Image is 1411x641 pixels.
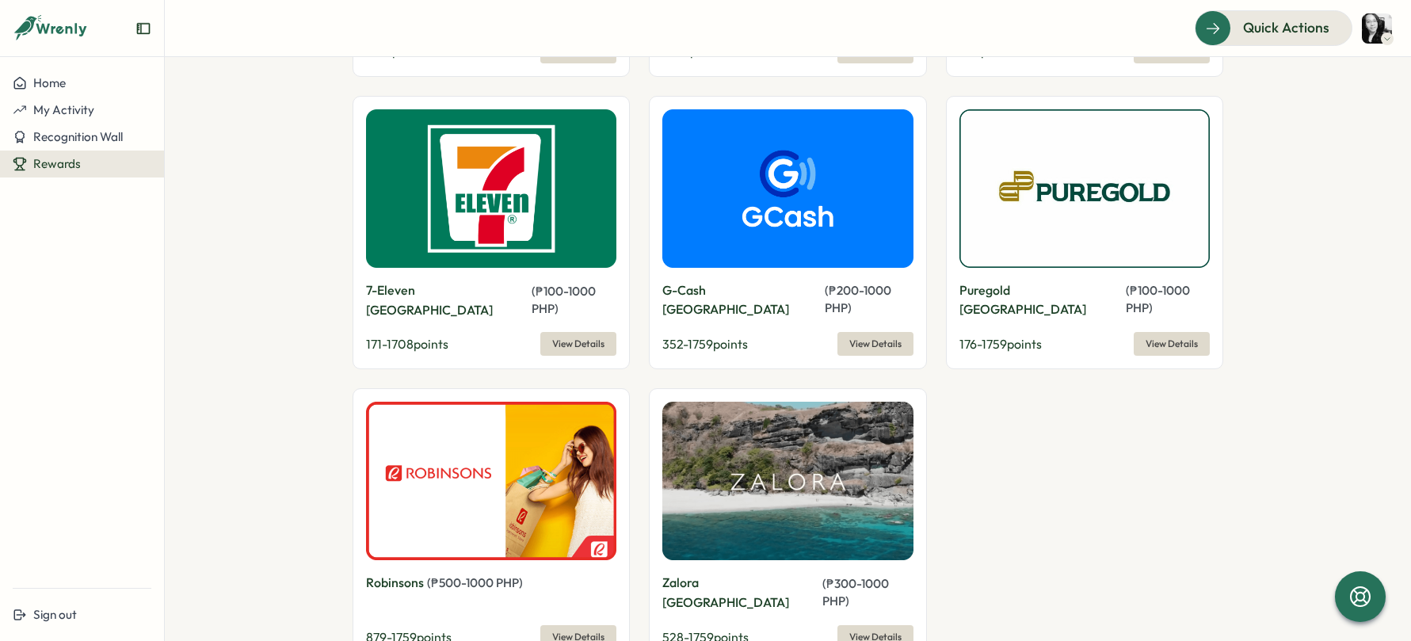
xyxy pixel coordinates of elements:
img: Puregold Philippines [959,109,1211,268]
button: View Details [837,332,913,356]
span: ( ₱ 200 - 1000 PHP ) [825,283,891,315]
span: ( ₱ 100 - 1000 PHP ) [532,284,596,316]
p: 7-Eleven [GEOGRAPHIC_DATA] [366,280,528,320]
img: Zalora Philippines [662,402,913,560]
p: Puregold [GEOGRAPHIC_DATA] [959,280,1123,320]
img: Gel San Diego [1362,13,1392,44]
span: 352 - 1759 points [662,336,748,352]
span: Quick Actions [1243,17,1329,38]
button: Quick Actions [1195,10,1352,45]
p: Zalora [GEOGRAPHIC_DATA] [662,573,819,612]
span: View Details [849,333,902,355]
img: 7-Eleven Philippines [366,109,617,268]
img: Robinsons [366,402,617,560]
span: Home [33,75,66,90]
span: My Activity [33,102,94,117]
button: Expand sidebar [135,21,151,36]
span: ( ₱ 300 - 1000 PHP ) [822,576,889,609]
span: Rewards [33,156,81,171]
img: G-Cash Philippines [662,109,913,268]
button: View Details [1134,332,1210,356]
p: G-Cash [GEOGRAPHIC_DATA] [662,280,822,320]
span: 176 - 1759 points [959,336,1042,352]
span: View Details [1146,333,1198,355]
span: Sign out [33,607,77,622]
span: Recognition Wall [33,129,123,144]
span: ( ₱ 500 - 1000 PHP ) [427,575,523,590]
span: 171 - 1708 points [366,336,448,352]
span: ( ₱ 100 - 1000 PHP ) [1126,283,1190,315]
button: View Details [540,332,616,356]
p: Robinsons [366,573,424,593]
span: View Details [552,333,604,355]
